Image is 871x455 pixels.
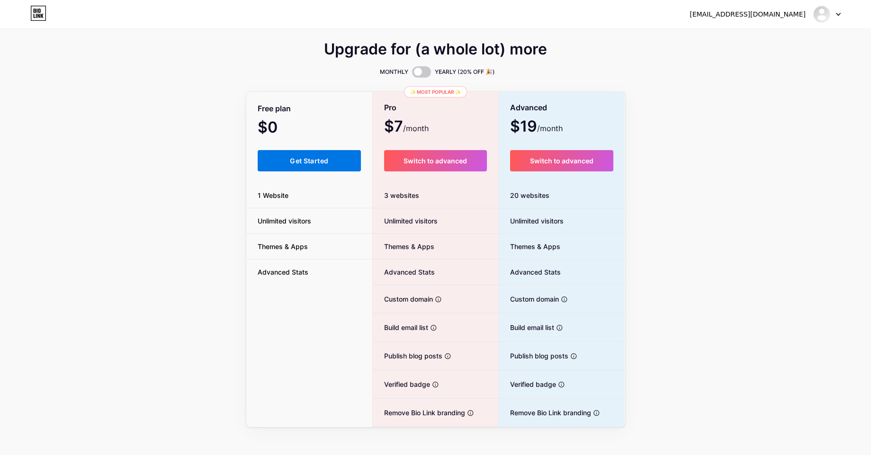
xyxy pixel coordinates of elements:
span: Custom domain [499,294,559,304]
span: Themes & Apps [246,241,319,251]
span: Build email list [373,322,428,332]
span: Switch to advanced [404,157,467,165]
span: Pro [384,99,396,116]
span: Custom domain [373,294,433,304]
span: Remove Bio Link branding [373,408,465,418]
span: $19 [510,121,563,134]
span: Publish blog posts [373,351,442,361]
span: $7 [384,121,429,134]
span: Advanced [510,99,547,116]
span: Advanced Stats [246,267,320,277]
span: $0 [258,122,303,135]
span: YEARLY (20% OFF 🎉) [435,67,495,77]
div: 20 websites [499,183,625,208]
span: Upgrade for (a whole lot) more [324,44,547,55]
button: Switch to advanced [510,150,614,171]
button: Switch to advanced [384,150,487,171]
span: Build email list [499,322,554,332]
span: /month [403,123,429,134]
span: Advanced Stats [373,267,435,277]
button: Get Started [258,150,361,171]
span: Verified badge [373,379,430,389]
span: /month [537,123,563,134]
span: Switch to advanced [530,157,593,165]
span: Get Started [290,157,328,165]
span: Verified badge [499,379,556,389]
img: trainwright [813,5,831,23]
div: ✨ Most popular ✨ [404,86,467,98]
span: Free plan [258,100,291,117]
span: Unlimited visitors [499,216,564,226]
span: Advanced Stats [499,267,561,277]
span: Publish blog posts [499,351,568,361]
span: MONTHLY [380,67,408,77]
span: Unlimited visitors [246,216,323,226]
span: 1 Website [246,190,300,200]
span: Remove Bio Link branding [499,408,591,418]
span: Themes & Apps [373,241,434,251]
div: [EMAIL_ADDRESS][DOMAIN_NAME] [690,9,806,19]
div: 3 websites [373,183,498,208]
span: Unlimited visitors [373,216,438,226]
span: Themes & Apps [499,241,560,251]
